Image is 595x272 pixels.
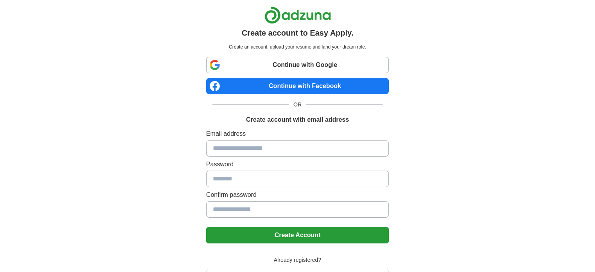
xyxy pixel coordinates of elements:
label: Email address [206,129,389,139]
span: Already registered? [269,256,326,264]
img: Adzuna logo [264,6,331,24]
span: OR [289,101,306,109]
label: Confirm password [206,190,389,200]
h1: Create account with email address [246,115,349,124]
label: Password [206,160,389,169]
a: Continue with Facebook [206,78,389,94]
h1: Create account to Easy Apply. [242,27,354,39]
button: Create Account [206,227,389,243]
p: Create an account, upload your resume and land your dream role. [208,43,387,50]
a: Continue with Google [206,57,389,73]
